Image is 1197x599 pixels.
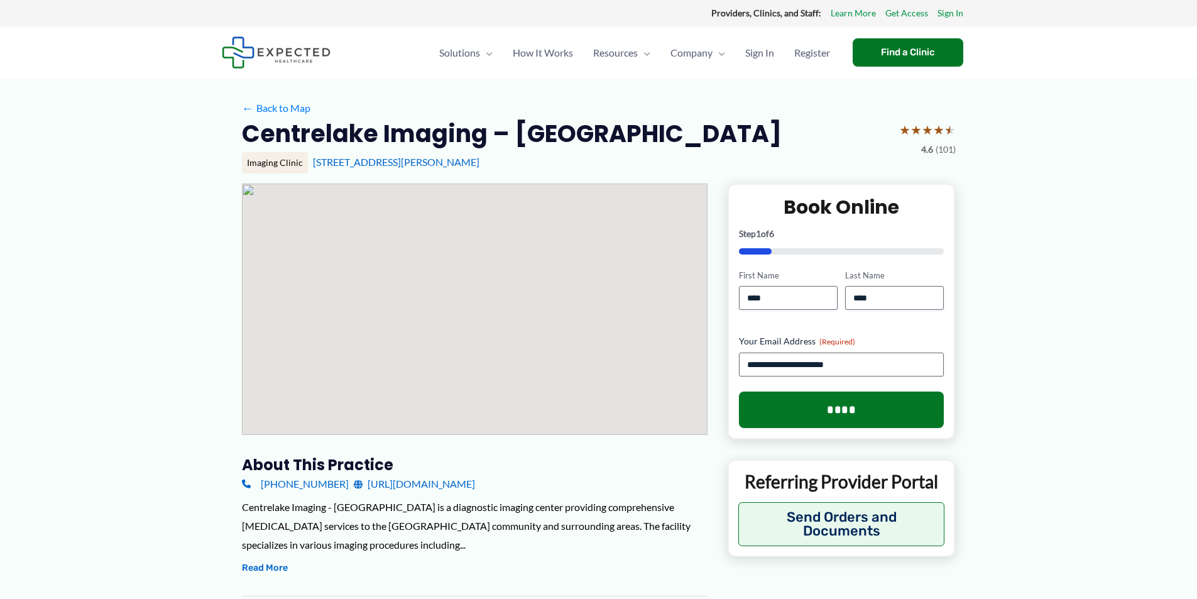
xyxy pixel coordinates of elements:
[429,31,503,75] a: SolutionsMenu Toggle
[242,475,349,493] a: [PHONE_NUMBER]
[513,31,573,75] span: How It Works
[921,141,933,158] span: 4.6
[794,31,830,75] span: Register
[739,270,838,282] label: First Name
[885,5,928,21] a: Get Access
[242,118,782,149] h2: Centrelake Imaging – [GEOGRAPHIC_DATA]
[739,195,944,219] h2: Book Online
[845,270,944,282] label: Last Name
[819,337,855,346] span: (Required)
[713,31,725,75] span: Menu Toggle
[944,118,956,141] span: ★
[738,502,945,546] button: Send Orders and Documents
[503,31,583,75] a: How It Works
[670,31,713,75] span: Company
[313,156,479,168] a: [STREET_ADDRESS][PERSON_NAME]
[660,31,735,75] a: CompanyMenu Toggle
[933,118,944,141] span: ★
[242,152,308,173] div: Imaging Clinic
[784,31,840,75] a: Register
[583,31,660,75] a: ResourcesMenu Toggle
[429,31,840,75] nav: Primary Site Navigation
[922,118,933,141] span: ★
[354,475,475,493] a: [URL][DOMAIN_NAME]
[735,31,784,75] a: Sign In
[739,229,944,238] p: Step of
[242,455,708,475] h3: About this practice
[593,31,638,75] span: Resources
[222,36,331,69] img: Expected Healthcare Logo - side, dark font, small
[853,38,963,67] a: Find a Clinic
[242,561,288,576] button: Read More
[638,31,650,75] span: Menu Toggle
[242,102,254,114] span: ←
[831,5,876,21] a: Learn More
[242,498,708,554] div: Centrelake Imaging - [GEOGRAPHIC_DATA] is a diagnostic imaging center providing comprehensive [ME...
[242,99,310,118] a: ←Back to Map
[769,228,774,239] span: 6
[439,31,480,75] span: Solutions
[936,141,956,158] span: (101)
[711,8,821,18] strong: Providers, Clinics, and Staff:
[480,31,493,75] span: Menu Toggle
[899,118,910,141] span: ★
[756,228,761,239] span: 1
[738,470,945,493] p: Referring Provider Portal
[739,335,944,348] label: Your Email Address
[745,31,774,75] span: Sign In
[937,5,963,21] a: Sign In
[910,118,922,141] span: ★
